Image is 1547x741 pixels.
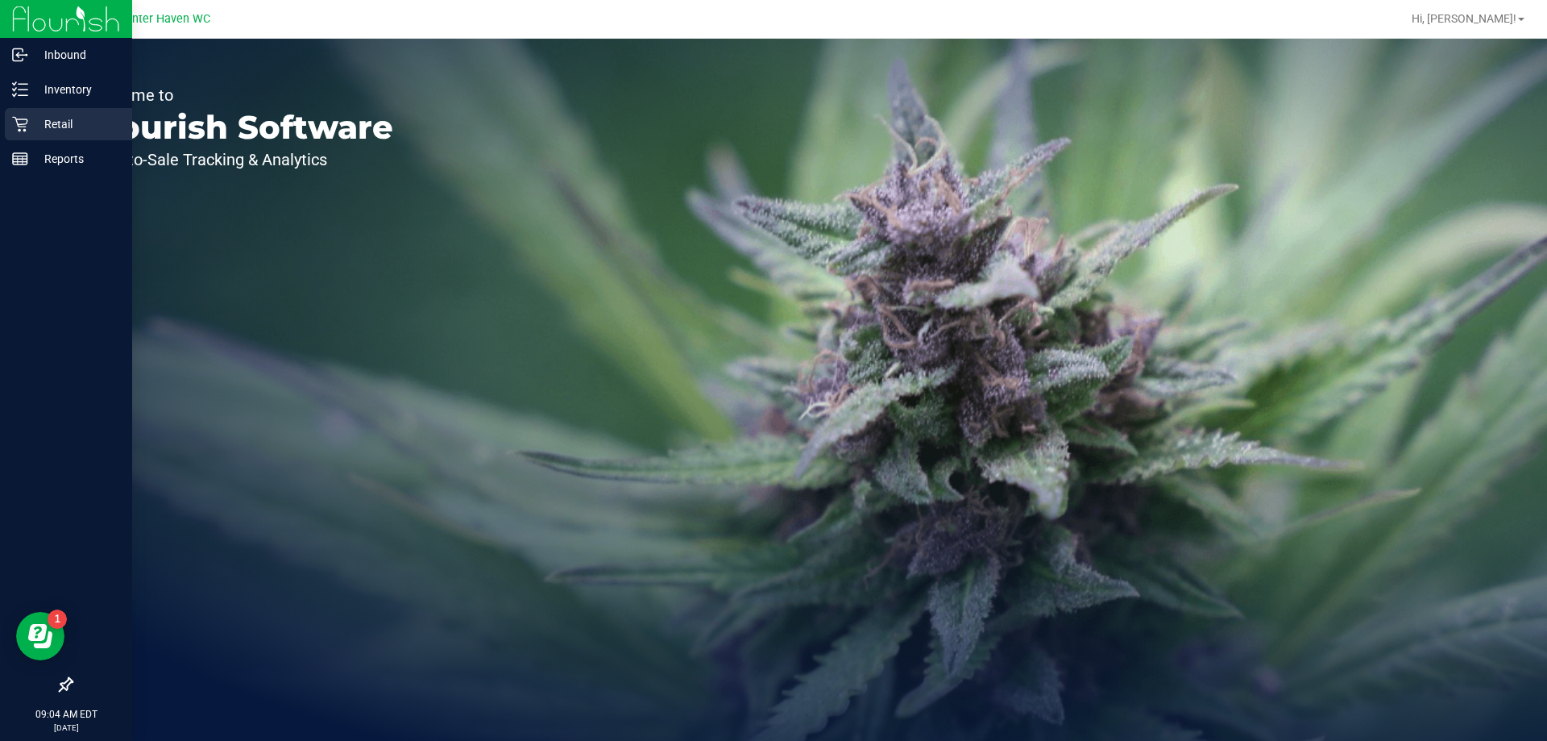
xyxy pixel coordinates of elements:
[12,81,28,98] inline-svg: Inventory
[87,87,393,103] p: Welcome to
[28,114,125,134] p: Retail
[118,12,210,26] span: Winter Haven WC
[28,45,125,65] p: Inbound
[28,80,125,99] p: Inventory
[12,151,28,167] inline-svg: Reports
[16,612,64,660] iframe: Resource center
[12,116,28,132] inline-svg: Retail
[7,707,125,722] p: 09:04 AM EDT
[7,722,125,734] p: [DATE]
[12,47,28,63] inline-svg: Inbound
[1412,12,1516,25] span: Hi, [PERSON_NAME]!
[87,111,393,144] p: Flourish Software
[28,149,125,169] p: Reports
[48,610,67,629] iframe: Resource center unread badge
[87,152,393,168] p: Seed-to-Sale Tracking & Analytics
